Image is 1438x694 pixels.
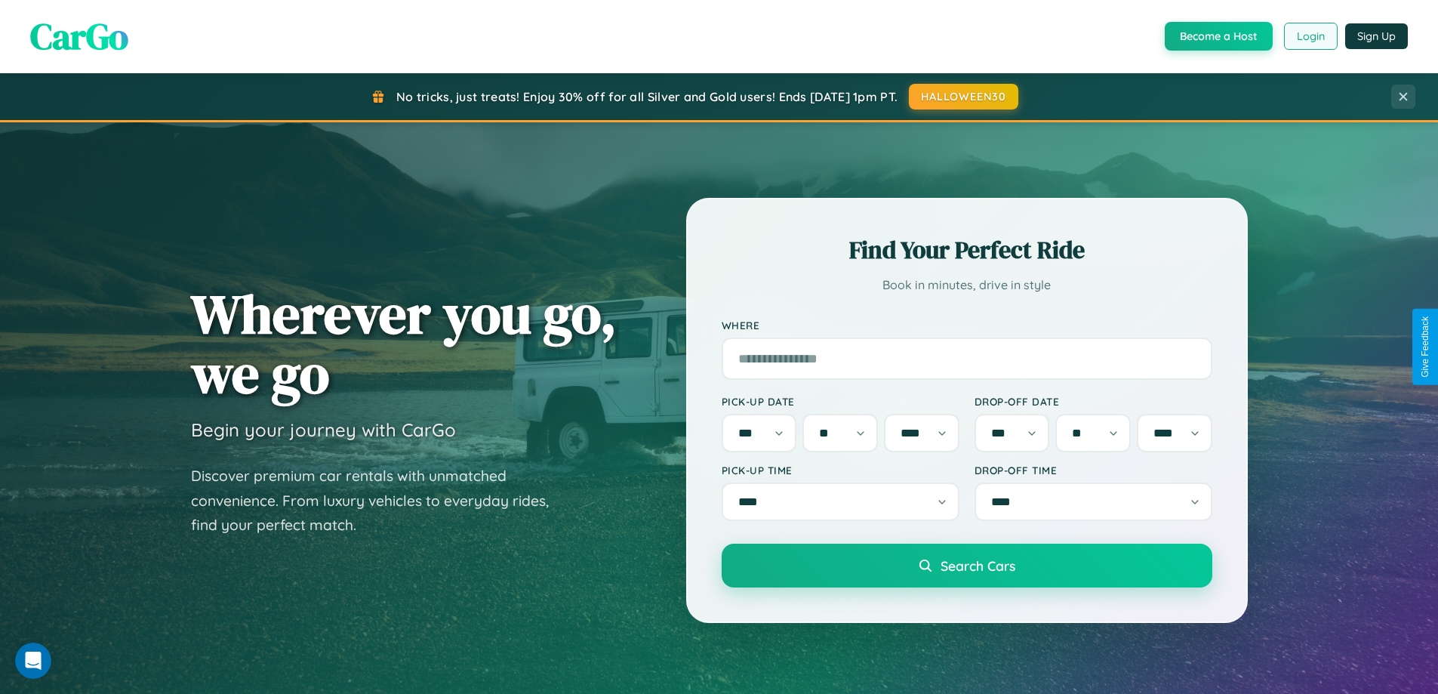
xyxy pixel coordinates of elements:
[909,84,1018,109] button: HALLOWEEN30
[191,418,456,441] h3: Begin your journey with CarGo
[722,274,1212,296] p: Book in minutes, drive in style
[941,557,1015,574] span: Search Cars
[396,89,898,104] span: No tricks, just treats! Enjoy 30% off for all Silver and Gold users! Ends [DATE] 1pm PT.
[1420,316,1430,378] div: Give Feedback
[191,284,617,403] h1: Wherever you go, we go
[975,395,1212,408] label: Drop-off Date
[15,643,51,679] iframe: Intercom live chat
[975,464,1212,477] label: Drop-off Time
[30,11,128,61] span: CarGo
[722,464,959,477] label: Pick-up Time
[722,319,1212,332] label: Where
[722,233,1212,267] h2: Find Your Perfect Ride
[722,544,1212,588] button: Search Cars
[1345,23,1408,49] button: Sign Up
[1165,22,1273,51] button: Become a Host
[191,464,568,538] p: Discover premium car rentals with unmatched convenience. From luxury vehicles to everyday rides, ...
[722,395,959,408] label: Pick-up Date
[1284,23,1338,50] button: Login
